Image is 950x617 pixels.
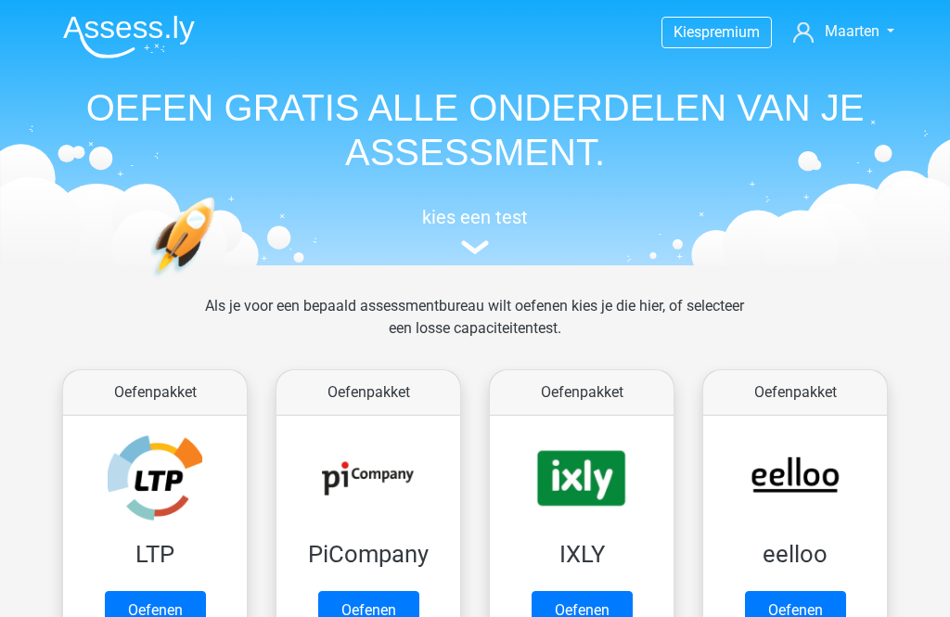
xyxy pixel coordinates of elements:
[63,15,195,58] img: Assessly
[662,19,771,45] a: Kiespremium
[701,23,760,41] span: premium
[150,197,287,365] img: oefenen
[786,20,902,43] a: Maarten
[48,206,902,228] h5: kies een test
[825,22,879,40] span: Maarten
[461,240,489,254] img: assessment
[48,85,902,174] h1: OEFEN GRATIS ALLE ONDERDELEN VAN JE ASSESSMENT.
[674,23,701,41] span: Kies
[48,206,902,255] a: kies een test
[190,295,759,362] div: Als je voor een bepaald assessmentbureau wilt oefenen kies je die hier, of selecteer een losse ca...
